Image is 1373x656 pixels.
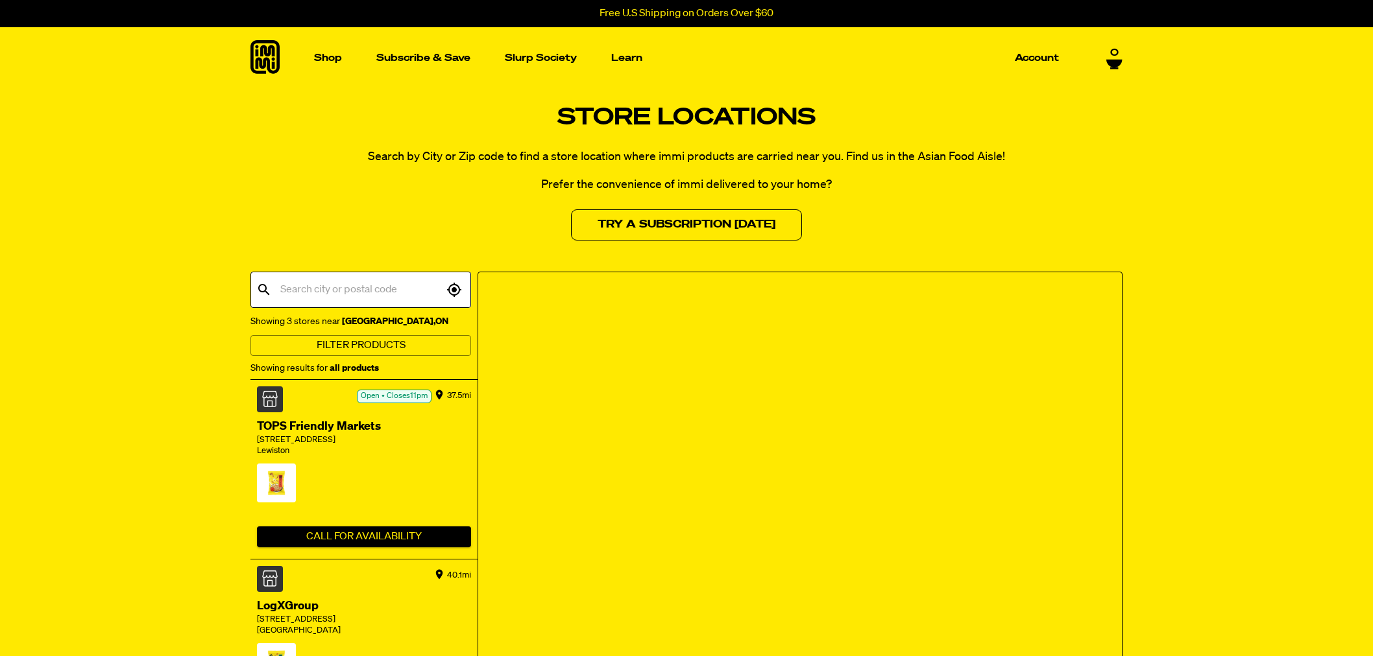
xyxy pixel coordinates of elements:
[505,53,577,63] p: Slurp Society
[1110,47,1119,59] span: 0
[447,566,471,585] div: 40.1 mi
[606,27,648,89] a: Learn
[257,598,471,615] div: LogXGroup
[357,390,431,403] div: Open • Closes 11pm
[277,277,443,302] input: Search city or postal code
[447,386,471,406] div: 37.5 mi
[376,53,470,63] p: Subscribe & Save
[257,446,471,457] div: Lewiston
[611,53,642,63] p: Learn
[250,360,471,376] div: Showing results for
[257,626,471,637] div: [GEOGRAPHIC_DATA]
[1015,53,1059,63] p: Account
[250,335,471,356] button: Filter Products
[250,148,1123,166] p: Search by City or Zip code to find a store location where immi products are carried near you. Fin...
[257,419,471,435] div: TOPS Friendly Markets
[600,8,773,19] p: Free U.S Shipping on Orders Over $60
[250,314,471,329] div: Showing 3 stores near
[1010,48,1064,68] a: Account
[257,526,471,547] button: Call For Availability
[371,48,476,68] a: Subscribe & Save
[309,27,1064,89] nav: Main navigation
[257,435,471,446] div: [STREET_ADDRESS]
[309,27,347,89] a: Shop
[571,209,802,240] a: Try a Subscription [DATE]
[250,104,1123,132] h1: Store Locations
[330,364,379,373] strong: all products
[500,48,582,68] a: Slurp Society
[340,317,448,326] strong: [GEOGRAPHIC_DATA] , ON
[250,176,1123,194] p: Prefer the convenience of immi delivered to your home?
[314,53,342,63] p: Shop
[1106,47,1123,69] a: 0
[257,615,471,626] div: [STREET_ADDRESS]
